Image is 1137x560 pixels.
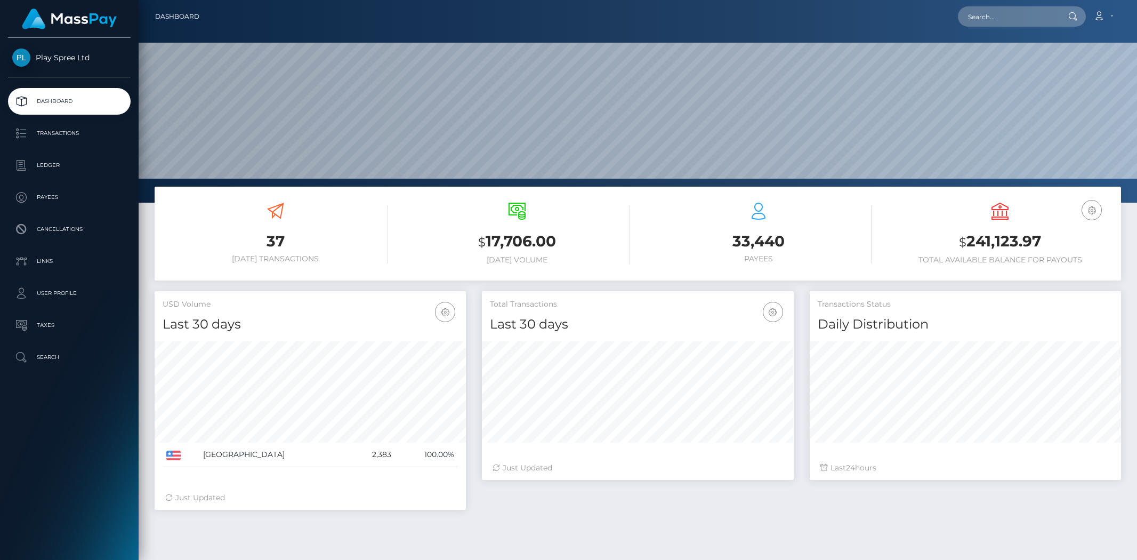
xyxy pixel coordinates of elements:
a: Links [8,248,131,275]
td: [GEOGRAPHIC_DATA] [199,443,350,467]
div: Last hours [820,462,1110,474]
h4: Daily Distribution [818,315,1113,334]
h5: Transactions Status [818,299,1113,310]
h3: 33,440 [646,231,872,252]
span: 24 [846,463,855,473]
td: 100.00% [395,443,458,467]
input: Search... [958,6,1058,27]
h4: Last 30 days [163,315,458,334]
h5: Total Transactions [490,299,785,310]
a: Payees [8,184,131,211]
h6: Total Available Balance for Payouts [888,255,1113,265]
a: User Profile [8,280,131,307]
div: Just Updated [493,462,783,474]
h3: 17,706.00 [404,231,630,253]
p: Links [12,253,126,269]
small: $ [478,235,486,250]
img: Play Spree Ltd [12,49,30,67]
p: Ledger [12,157,126,173]
h5: USD Volume [163,299,458,310]
small: $ [959,235,966,250]
a: Cancellations [8,216,131,243]
p: Search [12,349,126,365]
h6: [DATE] Transactions [163,254,388,263]
img: US.png [166,451,181,460]
h6: [DATE] Volume [404,255,630,265]
span: Play Spree Ltd [8,53,131,62]
a: Taxes [8,312,131,339]
p: Cancellations [12,221,126,237]
h4: Last 30 days [490,315,785,334]
h6: Payees [646,254,872,263]
p: Payees [12,189,126,205]
p: Dashboard [12,93,126,109]
a: Search [8,344,131,371]
a: Transactions [8,120,131,147]
h3: 241,123.97 [888,231,1113,253]
p: Transactions [12,125,126,141]
img: MassPay Logo [22,9,117,29]
a: Dashboard [155,5,199,28]
h3: 37 [163,231,388,252]
p: Taxes [12,317,126,333]
div: Just Updated [165,492,455,503]
a: Ledger [8,152,131,179]
td: 2,383 [350,443,396,467]
p: User Profile [12,285,126,301]
a: Dashboard [8,88,131,115]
